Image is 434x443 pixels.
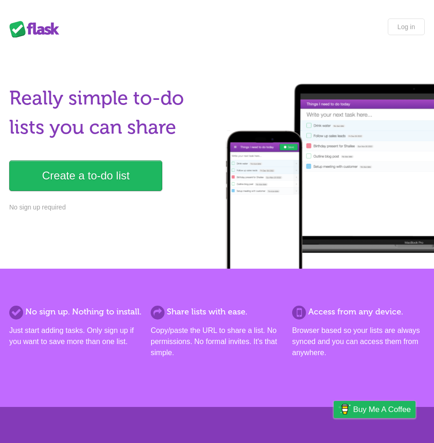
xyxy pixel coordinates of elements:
[9,84,213,142] h1: Really simple to-do lists you can share
[9,325,142,347] p: Just start adding tasks. Only sign up if you want to save more than one list.
[151,306,283,318] h2: Share lists with ease.
[9,203,213,212] p: No sign up required
[292,325,425,358] p: Browser based so your lists are always synced and you can access them from anywhere.
[334,401,416,418] a: Buy me a coffee
[9,21,65,37] div: Flask Lists
[338,401,351,417] img: Buy me a coffee
[151,325,283,358] p: Copy/paste the URL to share a list. No permissions. No formal invites. It's that simple.
[353,401,411,418] span: Buy me a coffee
[292,306,425,318] h2: Access from any device.
[388,18,425,35] a: Log in
[9,306,142,318] h2: No sign up. Nothing to install.
[9,160,162,191] a: Create a to-do list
